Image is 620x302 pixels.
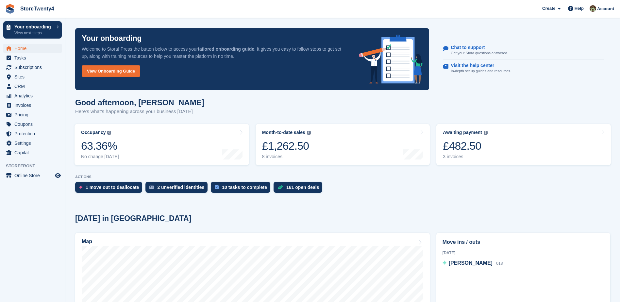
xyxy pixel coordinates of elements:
[14,44,54,53] span: Home
[3,171,62,180] a: menu
[262,139,311,153] div: £1,262.50
[145,182,211,196] a: 2 unverified identities
[307,131,311,135] img: icon-info-grey-7440780725fd019a000dd9b08b2336e03edf1995a4989e88bcd33f0948082b44.svg
[14,101,54,110] span: Invoices
[277,185,283,190] img: deal-1b604bf984904fb50ccaf53a9ad4b4a5d6e5aea283cecdc64d6e3604feb123c2.svg
[75,124,249,165] a: Occupancy 63.36% No change [DATE]
[75,98,204,107] h1: Good afternoon, [PERSON_NAME]
[211,182,274,196] a: 10 tasks to complete
[3,53,62,62] a: menu
[451,63,506,68] p: Visit the help center
[14,91,54,100] span: Analytics
[14,25,53,29] p: Your onboarding
[3,120,62,129] a: menu
[79,185,82,189] img: move_outs_to_deallocate_icon-f764333ba52eb49d3ac5e1228854f67142a1ed5810a6f6cc68b1a99e826820c5.svg
[215,185,219,189] img: task-75834270c22a3079a89374b754ae025e5fb1db73e45f91037f5363f120a921f8.svg
[443,154,488,159] div: 3 invoices
[75,182,145,196] a: 1 move out to deallocate
[443,139,488,153] div: £482.50
[436,124,611,165] a: Awaiting payment £482.50 3 invoices
[75,175,610,179] p: ACTIONS
[3,63,62,72] a: menu
[75,108,204,115] p: Here's what's happening across your business [DATE]
[256,124,430,165] a: Month-to-date sales £1,262.50 8 invoices
[359,35,423,84] img: onboarding-info-6c161a55d2c0e0a8cae90662b2fe09162a5109e8cc188191df67fb4f79e88e88.svg
[81,130,106,135] div: Occupancy
[222,185,267,190] div: 10 tasks to complete
[590,5,596,12] img: Lee Hanlon
[451,45,503,50] p: Chat to support
[496,261,503,266] span: 018
[443,42,604,59] a: Chat to support Get your Stora questions answered.
[82,239,92,244] h2: Map
[3,91,62,100] a: menu
[82,65,140,77] a: View Onboarding Guide
[149,185,154,189] img: verify_identity-adf6edd0f0f0b5bbfe63781bf79b02c33cf7c696d77639b501bdc392416b5a36.svg
[107,131,111,135] img: icon-info-grey-7440780725fd019a000dd9b08b2336e03edf1995a4989e88bcd33f0948082b44.svg
[14,30,53,36] p: View next steps
[14,63,54,72] span: Subscriptions
[75,214,191,223] h2: [DATE] in [GEOGRAPHIC_DATA]
[3,148,62,157] a: menu
[14,139,54,148] span: Settings
[14,129,54,138] span: Protection
[274,182,326,196] a: 161 open deals
[3,110,62,119] a: menu
[597,6,614,12] span: Account
[198,46,254,52] strong: tailored onboarding guide
[262,130,305,135] div: Month-to-date sales
[14,82,54,91] span: CRM
[81,139,119,153] div: 63.36%
[3,129,62,138] a: menu
[542,5,555,12] span: Create
[286,185,319,190] div: 161 open deals
[451,50,508,56] p: Get your Stora questions answered.
[443,250,604,256] div: [DATE]
[157,185,204,190] div: 2 unverified identities
[484,131,488,135] img: icon-info-grey-7440780725fd019a000dd9b08b2336e03edf1995a4989e88bcd33f0948082b44.svg
[82,35,142,42] p: Your onboarding
[443,259,503,268] a: [PERSON_NAME] 018
[3,72,62,81] a: menu
[14,53,54,62] span: Tasks
[86,185,139,190] div: 1 move out to deallocate
[3,139,62,148] a: menu
[449,260,493,266] span: [PERSON_NAME]
[14,72,54,81] span: Sites
[54,172,62,179] a: Preview store
[3,101,62,110] a: menu
[14,120,54,129] span: Coupons
[575,5,584,12] span: Help
[451,68,511,74] p: In-depth set up guides and resources.
[3,82,62,91] a: menu
[6,163,65,169] span: Storefront
[443,238,604,246] h2: Move ins / outs
[443,130,482,135] div: Awaiting payment
[3,44,62,53] a: menu
[18,3,57,14] a: StoreTwenty4
[3,21,62,39] a: Your onboarding View next steps
[14,110,54,119] span: Pricing
[14,171,54,180] span: Online Store
[443,59,604,77] a: Visit the help center In-depth set up guides and resources.
[82,45,348,60] p: Welcome to Stora! Press the button below to access your . It gives you easy to follow steps to ge...
[262,154,311,159] div: 8 invoices
[14,148,54,157] span: Capital
[5,4,15,14] img: stora-icon-8386f47178a22dfd0bd8f6a31ec36ba5ce8667c1dd55bd0f319d3a0aa187defe.svg
[81,154,119,159] div: No change [DATE]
